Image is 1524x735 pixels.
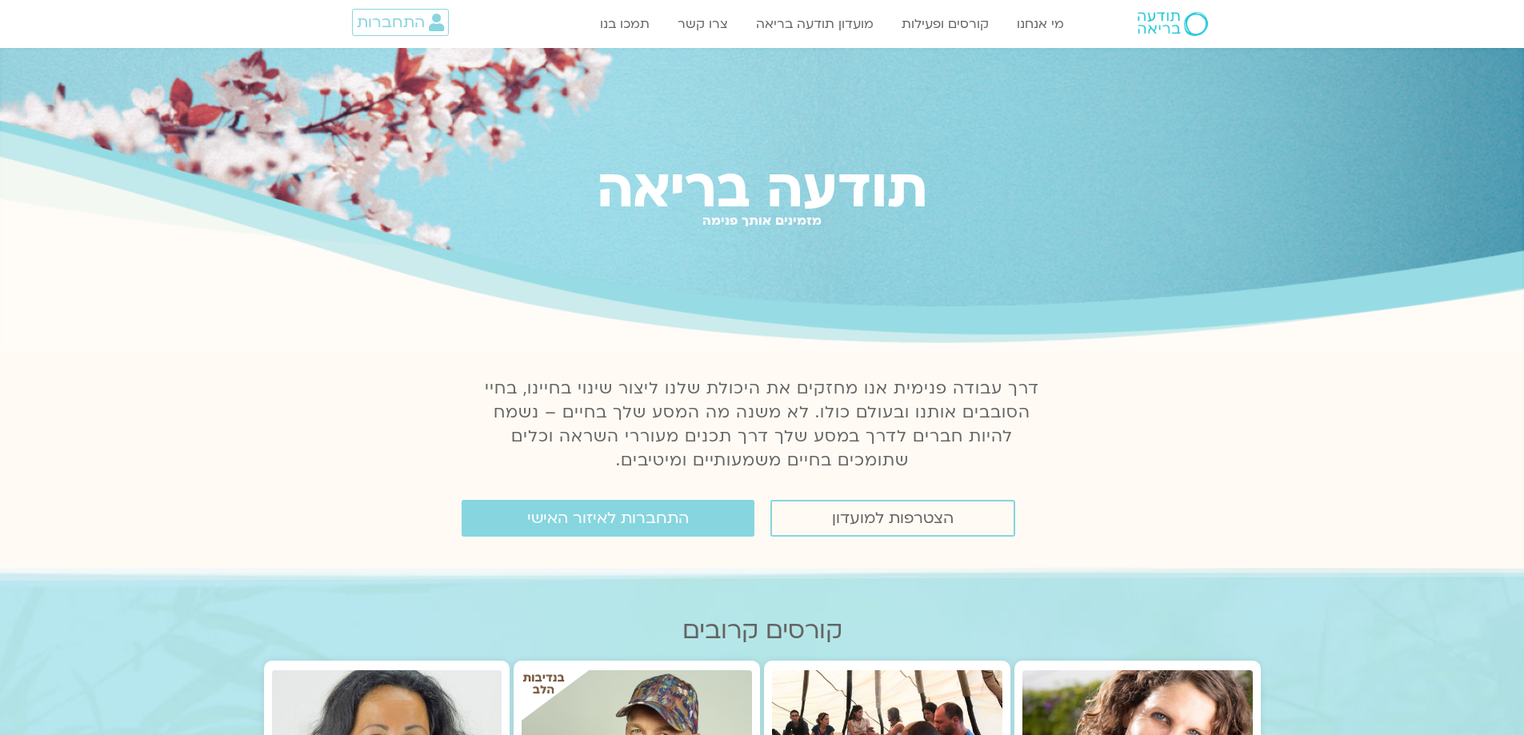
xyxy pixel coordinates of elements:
[357,14,425,31] span: התחברות
[748,9,882,39] a: מועדון תודעה בריאה
[592,9,658,39] a: תמכו בנו
[527,509,689,527] span: התחברות לאיזור האישי
[476,377,1049,473] p: דרך עבודה פנימית אנו מחזקים את היכולת שלנו ליצור שינוי בחיינו, בחיי הסובבים אותנו ובעולם כולו. לא...
[832,509,954,527] span: הצטרפות למועדון
[1138,12,1208,36] img: תודעה בריאה
[462,500,754,537] a: התחברות לאיזור האישי
[352,9,449,36] a: התחברות
[1009,9,1072,39] a: מי אנחנו
[770,500,1015,537] a: הצטרפות למועדון
[264,617,1261,645] h2: קורסים קרובים
[670,9,736,39] a: צרו קשר
[894,9,997,39] a: קורסים ופעילות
